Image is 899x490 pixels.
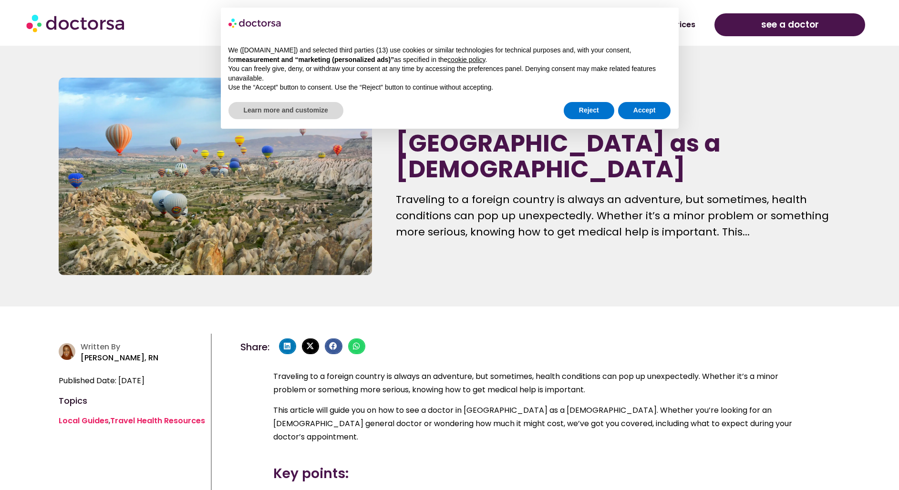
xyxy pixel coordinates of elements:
[228,64,671,83] p: You can freely give, deny, or withdraw your consent at any time by accessing the preferences pane...
[236,56,394,63] strong: measurement and “marketing (personalized ads)”
[396,192,840,240] p: Traveling to a foreign country is always an adventure, but sometimes, health conditions can pop u...
[348,338,365,355] div: Share on whatsapp
[81,342,206,351] h4: Written By
[81,351,206,365] p: [PERSON_NAME], RN
[228,15,282,31] img: logo
[59,78,372,275] img: How to see a doctor in Turkey as a foreigner - a complete guide for travelers
[228,46,671,64] p: We ([DOMAIN_NAME]) and selected third parties (13) use cookies or similar technologies for techni...
[273,404,807,444] p: This article will guide you on how to see a doctor in [GEOGRAPHIC_DATA] as a [DEMOGRAPHIC_DATA]. ...
[59,374,145,388] span: Published Date: [DATE]
[59,397,206,405] h4: Topics
[325,338,342,355] div: Share on facebook
[228,102,343,119] button: Learn more and customize
[302,338,319,355] div: Share on x-twitter
[564,102,614,119] button: Reject
[714,13,865,36] a: see a doctor
[59,415,205,426] span: ,
[110,415,205,426] a: Travel Health Resources
[618,102,671,119] button: Accept
[279,338,296,355] div: Share on linkedin
[447,56,485,63] a: cookie policy
[273,464,807,484] h3: Key points:
[761,17,819,32] span: see a doctor
[59,415,109,426] a: Local Guides
[228,83,671,92] p: Use the “Accept” button to consent. Use the “Reject” button to continue without accepting.
[273,370,807,397] p: Traveling to a foreign country is always an adventure, but sometimes, health conditions can pop u...
[240,342,269,352] h4: Share:
[396,105,840,182] h1: How to See a Doctor in [GEOGRAPHIC_DATA] as a [DEMOGRAPHIC_DATA]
